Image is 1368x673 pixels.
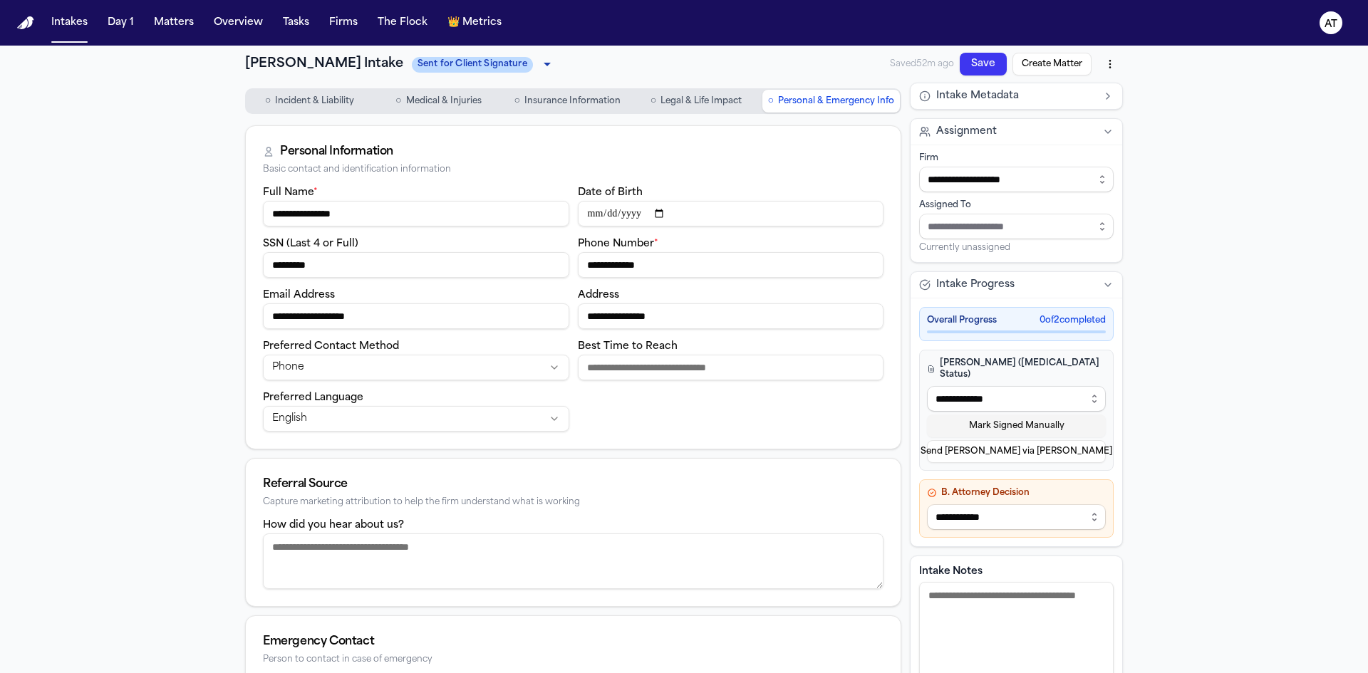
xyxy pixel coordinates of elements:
[247,90,373,113] button: Go to Incident & Liability
[936,125,997,139] span: Assignment
[927,414,1106,437] button: Mark Signed Manually
[936,89,1019,103] span: Intake Metadata
[263,303,569,329] input: Email address
[263,497,883,508] div: Capture marketing attribution to help the firm understand what is working
[263,201,569,226] input: Full name
[578,252,884,278] input: Phone number
[412,54,556,74] div: Update intake status
[911,119,1122,145] button: Assignment
[919,167,1114,192] input: Select firm
[660,95,742,107] span: Legal & Life Impact
[524,95,621,107] span: Insurance Information
[578,201,884,226] input: Date of birth
[323,10,363,36] button: Firms
[245,54,403,74] h1: [PERSON_NAME] Intake
[936,278,1015,292] span: Intake Progress
[263,252,569,278] input: SSN
[919,199,1114,211] div: Assigned To
[927,487,1106,499] h4: B. Attorney Decision
[263,165,883,175] div: Basic contact and identification information
[514,94,519,108] span: ○
[263,476,883,493] div: Referral Source
[1097,51,1123,77] button: More actions
[442,10,507,36] button: crownMetrics
[919,565,1114,579] label: Intake Notes
[263,633,883,650] div: Emergency Contact
[17,16,34,30] a: Home
[578,239,658,249] label: Phone Number
[911,83,1122,109] button: Intake Metadata
[633,90,760,113] button: Go to Legal & Life Impact
[578,355,884,380] input: Best time to reach
[412,57,533,73] span: Sent for Client Signature
[578,187,643,198] label: Date of Birth
[265,94,271,108] span: ○
[1012,53,1092,75] button: Create Matter
[277,10,315,36] button: Tasks
[280,143,393,160] div: Personal Information
[406,95,482,107] span: Medical & Injuries
[768,94,774,108] span: ○
[927,315,997,326] span: Overall Progress
[762,90,900,113] button: Go to Personal & Emergency Info
[263,187,318,198] label: Full Name
[263,654,883,665] div: Person to contact in case of emergency
[504,90,631,113] button: Go to Insurance Information
[275,95,354,107] span: Incident & Liability
[148,10,199,36] button: Matters
[447,16,460,30] span: crown
[462,16,502,30] span: Metrics
[960,53,1007,75] button: Save
[17,16,34,30] img: Finch Logo
[927,358,1106,380] h4: [PERSON_NAME] ([MEDICAL_DATA] Status)
[263,239,358,249] label: SSN (Last 4 or Full)
[263,290,335,301] label: Email Address
[890,58,954,70] span: Saved 52m ago
[102,10,140,36] button: Day 1
[263,392,363,403] label: Preferred Language
[578,341,678,352] label: Best Time to Reach
[927,440,1106,463] button: Send [PERSON_NAME] via [PERSON_NAME]
[46,10,93,36] button: Intakes
[911,272,1122,298] button: Intake Progress
[919,152,1114,164] div: Firm
[395,94,401,108] span: ○
[208,10,269,36] button: Overview
[578,303,884,329] input: Address
[578,290,619,301] label: Address
[778,95,894,107] span: Personal & Emergency Info
[651,94,656,108] span: ○
[375,90,502,113] button: Go to Medical & Injuries
[919,214,1114,239] input: Assign to staff member
[919,242,1010,254] span: Currently unassigned
[263,341,399,352] label: Preferred Contact Method
[1040,315,1106,326] span: 0 of 2 completed
[1325,19,1337,29] text: AT
[263,520,404,531] label: How did you hear about us?
[372,10,433,36] button: The Flock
